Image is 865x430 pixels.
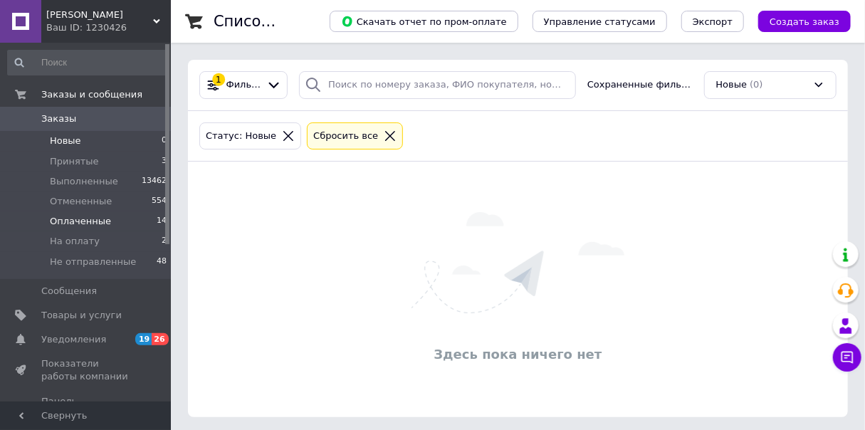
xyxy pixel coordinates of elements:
[744,16,851,26] a: Создать заказ
[135,333,152,345] span: 19
[212,73,225,86] div: 1
[46,9,153,21] span: ЧП Иваненко
[157,256,167,268] span: 48
[716,78,748,92] span: Новые
[41,112,76,125] span: Заказы
[681,11,744,32] button: Экспорт
[330,11,518,32] button: Скачать отчет по пром-оплате
[226,78,261,92] span: Фильтры
[693,16,733,27] span: Экспорт
[41,309,122,322] span: Товары и услуги
[41,88,142,101] span: Заказы и сообщения
[533,11,667,32] button: Управление статусами
[50,235,100,248] span: На оплату
[152,333,168,345] span: 26
[157,215,167,228] span: 14
[203,129,279,144] div: Статус: Новые
[750,79,762,90] span: (0)
[41,395,132,421] span: Панель управления
[41,333,106,346] span: Уведомления
[50,135,81,147] span: Новые
[162,155,167,168] span: 3
[195,345,841,363] div: Здесь пока ничего нет
[50,195,112,208] span: Отмененные
[587,78,693,92] span: Сохраненные фильтры:
[544,16,656,27] span: Управление статусами
[162,235,167,248] span: 2
[341,15,507,28] span: Скачать отчет по пром-оплате
[7,50,168,75] input: Поиск
[770,16,839,27] span: Создать заказ
[50,155,99,168] span: Принятые
[214,13,336,30] h1: Список заказов
[758,11,851,32] button: Создать заказ
[299,71,576,99] input: Поиск по номеру заказа, ФИО покупателя, номеру телефона, Email, номеру накладной
[162,135,167,147] span: 0
[833,343,861,372] button: Чат с покупателем
[152,195,167,208] span: 554
[142,175,167,188] span: 13462
[50,175,118,188] span: Выполненные
[41,285,97,298] span: Сообщения
[50,215,111,228] span: Оплаченные
[50,256,136,268] span: Не отправленные
[41,357,132,383] span: Показатели работы компании
[46,21,171,34] div: Ваш ID: 1230426
[310,129,381,144] div: Сбросить все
